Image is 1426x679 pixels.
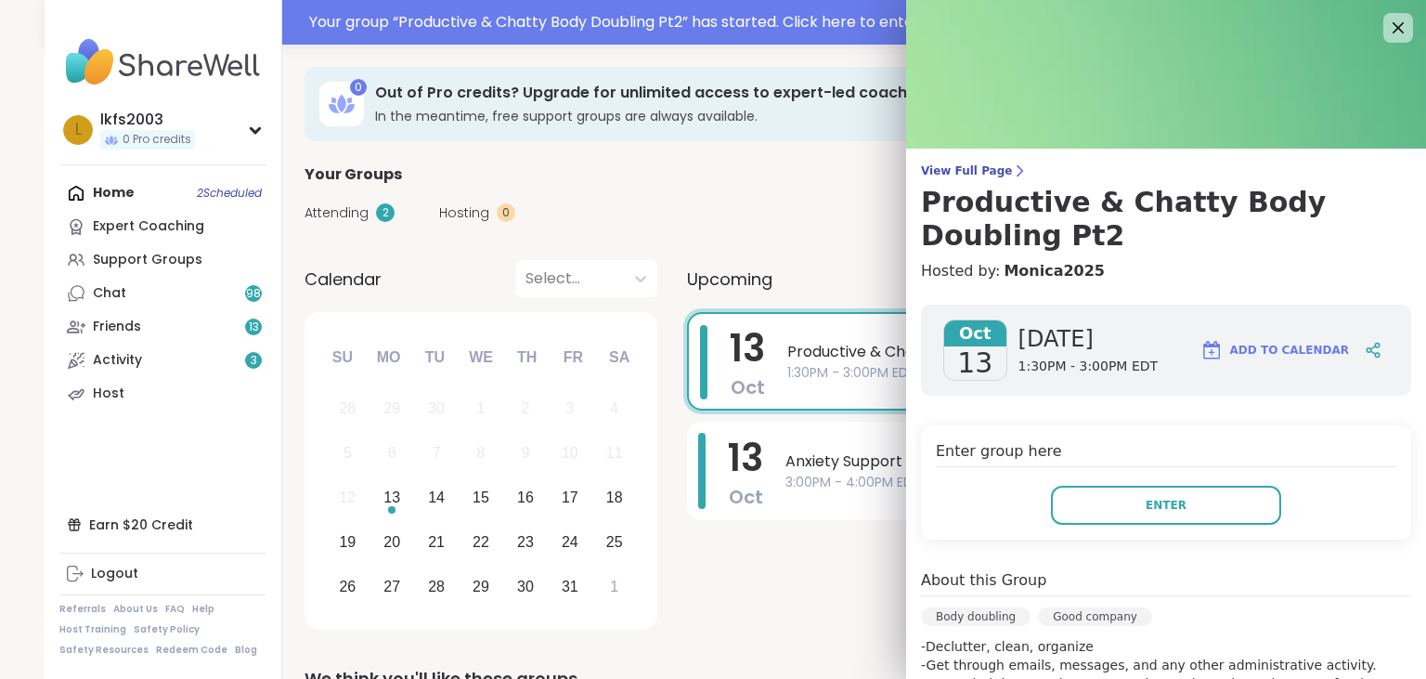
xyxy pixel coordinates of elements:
h4: Hosted by: [921,260,1411,282]
div: Choose Sunday, October 26th, 2025 [328,567,368,607]
a: Expert Coaching [59,210,266,243]
div: 15 [473,485,489,510]
h3: In the meantime, free support groups are always available. [375,107,1208,125]
button: Add to Calendar [1192,328,1357,372]
div: 26 [339,574,356,599]
div: Activity [93,351,142,370]
div: 29 [383,396,400,421]
span: 13 [730,322,765,374]
h3: Productive & Chatty Body Doubling Pt2 [921,186,1411,253]
span: Attending [305,203,369,223]
a: Safety Resources [59,644,149,657]
div: Choose Sunday, October 19th, 2025 [328,522,368,562]
div: Choose Saturday, October 25th, 2025 [594,522,634,562]
span: Add to Calendar [1230,342,1349,359]
img: ShareWell Logomark [1200,339,1223,361]
div: Choose Wednesday, October 15th, 2025 [461,478,501,518]
div: 2 [376,203,395,222]
div: Not available Monday, September 29th, 2025 [372,389,412,429]
div: We [460,337,501,378]
span: 1:30PM - 3:00PM EDT [787,363,1324,383]
span: 13 [728,432,763,484]
div: Host [93,385,124,403]
h4: Enter group here [936,440,1396,467]
div: 9 [521,440,529,465]
div: 19 [339,529,356,555]
span: 0 Pro credits [123,132,191,148]
div: 30 [517,574,534,599]
a: About Us [113,603,158,616]
div: Not available Wednesday, October 8th, 2025 [461,434,501,474]
div: Not available Friday, October 10th, 2025 [550,434,590,474]
div: 25 [606,529,623,555]
div: 27 [383,574,400,599]
div: 28 [428,574,445,599]
span: Hosting [439,203,489,223]
a: Host Training [59,623,126,636]
div: 2 [521,396,529,421]
a: Help [192,603,214,616]
div: Choose Saturday, November 1st, 2025 [594,567,634,607]
a: Monica2025 [1004,260,1105,282]
div: Not available Tuesday, October 7th, 2025 [417,434,457,474]
span: 1:30PM - 3:00PM EDT [1018,358,1159,376]
div: 11 [606,440,623,465]
h3: Out of Pro credits? Upgrade for unlimited access to expert-led coaching groups. [375,83,1208,103]
div: 16 [517,485,534,510]
div: Choose Thursday, October 16th, 2025 [506,478,546,518]
div: Choose Tuesday, October 21st, 2025 [417,522,457,562]
div: Good company [1038,607,1152,626]
div: lkfs2003 [100,110,195,130]
a: Chat98 [59,277,266,310]
span: Productive & Chatty Body Doubling Pt2 [787,341,1324,363]
div: 20 [383,529,400,555]
div: 30 [428,396,445,421]
div: 0 [497,203,515,222]
div: Not available Tuesday, September 30th, 2025 [417,389,457,429]
div: Logout [91,565,138,583]
span: l [75,118,82,142]
div: Choose Monday, October 27th, 2025 [372,567,412,607]
div: Your group “ Productive & Chatty Body Doubling Pt2 ” has started. Click here to enter! [309,11,1370,33]
div: Not available Friday, October 3rd, 2025 [550,389,590,429]
div: Friends [93,318,141,336]
div: Earn $20 Credit [59,508,266,542]
div: Fr [552,337,593,378]
a: Support Groups [59,243,266,277]
div: 4 [610,396,618,421]
div: 23 [517,529,534,555]
div: 0 [350,79,367,96]
button: Enter [1051,486,1281,525]
h4: About this Group [921,569,1046,592]
span: 98 [246,286,261,302]
div: Not available Sunday, October 12th, 2025 [328,478,368,518]
div: Support Groups [93,251,202,269]
span: [DATE] [1018,324,1159,354]
div: Choose Monday, October 20th, 2025 [372,522,412,562]
div: Choose Tuesday, October 14th, 2025 [417,478,457,518]
div: 8 [477,440,486,465]
span: Your Groups [305,163,402,186]
a: Activity3 [59,344,266,377]
div: 17 [562,485,578,510]
div: Mo [368,337,408,378]
a: Host [59,377,266,411]
div: Choose Monday, October 13th, 2025 [372,478,412,518]
div: 29 [473,574,489,599]
a: Logout [59,557,266,591]
div: month 2025-10 [325,386,636,608]
div: 28 [339,396,356,421]
span: 3 [251,353,257,369]
div: Not available Thursday, October 2nd, 2025 [506,389,546,429]
span: View Full Page [921,163,1411,178]
span: Enter [1146,497,1186,514]
div: 1 [610,574,618,599]
span: Oct [729,484,763,510]
div: 1 [477,396,486,421]
span: Oct [944,320,1006,346]
span: 3:00PM - 4:00PM EDT [785,473,1326,492]
div: 12 [339,485,356,510]
div: 13 [383,485,400,510]
div: Not available Saturday, October 4th, 2025 [594,389,634,429]
span: Oct [731,374,765,400]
